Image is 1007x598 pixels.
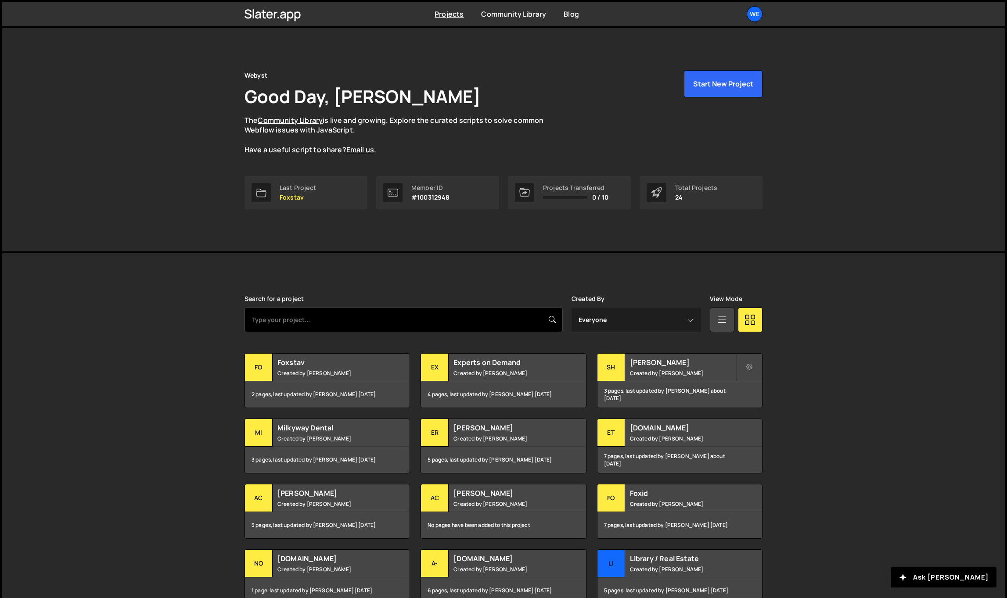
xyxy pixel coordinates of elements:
small: Created by [PERSON_NAME] [453,369,559,377]
div: 5 pages, last updated by [PERSON_NAME] [DATE] [421,447,586,473]
a: We [747,6,762,22]
div: 3 pages, last updated by [PERSON_NAME] [DATE] [245,447,410,473]
small: Created by [PERSON_NAME] [630,500,736,508]
a: et [DOMAIN_NAME] Created by [PERSON_NAME] 7 pages, last updated by [PERSON_NAME] about [DATE] [597,419,762,473]
div: 7 pages, last updated by [PERSON_NAME] about [DATE] [597,447,762,473]
h2: Experts on Demand [453,358,559,367]
a: Sh [PERSON_NAME] Created by [PERSON_NAME] 3 pages, last updated by [PERSON_NAME] about [DATE] [597,353,762,408]
h2: Library / Real Estate [630,554,736,563]
button: Start New Project [684,70,762,97]
small: Created by [PERSON_NAME] [453,500,559,508]
a: Fo Foxid Created by [PERSON_NAME] 7 pages, last updated by [PERSON_NAME] [DATE] [597,484,762,539]
div: Projects Transferred [543,184,608,191]
h2: Foxstav [277,358,383,367]
p: Foxstav [280,194,316,201]
div: Fo [597,484,625,512]
h2: [PERSON_NAME] [630,358,736,367]
label: View Mode [710,295,742,302]
div: 7 pages, last updated by [PERSON_NAME] [DATE] [597,512,762,538]
a: Fo Foxstav Created by [PERSON_NAME] 2 pages, last updated by [PERSON_NAME] [DATE] [245,353,410,408]
div: No pages have been added to this project [421,512,586,538]
div: Ac [245,484,273,512]
small: Created by [PERSON_NAME] [277,500,383,508]
p: #100312948 [411,194,450,201]
div: Ac [421,484,449,512]
div: Webyst [245,70,267,81]
div: 4 pages, last updated by [PERSON_NAME] [DATE] [421,381,586,408]
a: Ex Experts on Demand Created by [PERSON_NAME] 4 pages, last updated by [PERSON_NAME] [DATE] [421,353,586,408]
div: Sh [597,354,625,381]
div: Ex [421,354,449,381]
a: Ac [PERSON_NAME] Created by [PERSON_NAME] 3 pages, last updated by [PERSON_NAME] [DATE] [245,484,410,539]
a: Last Project Foxstav [245,176,367,209]
span: 0 / 10 [592,194,608,201]
h2: [DOMAIN_NAME] [453,554,559,563]
small: Created by [PERSON_NAME] [277,435,383,442]
div: 3 pages, last updated by [PERSON_NAME] about [DATE] [597,381,762,408]
a: Ac [PERSON_NAME] Created by [PERSON_NAME] No pages have been added to this project [421,484,586,539]
small: Created by [PERSON_NAME] [630,566,736,573]
div: Last Project [280,184,316,191]
a: Community Library [258,115,323,125]
a: Blog [564,9,579,19]
h2: [DOMAIN_NAME] [277,554,383,563]
div: 2 pages, last updated by [PERSON_NAME] [DATE] [245,381,410,408]
label: Search for a project [245,295,304,302]
button: Ask [PERSON_NAME] [891,567,996,587]
h2: Foxid [630,488,736,498]
small: Created by [PERSON_NAME] [453,435,559,442]
h1: Good Day, [PERSON_NAME] [245,84,481,108]
p: 24 [675,194,717,201]
a: Mi Milkyway Dental Created by [PERSON_NAME] 3 pages, last updated by [PERSON_NAME] [DATE] [245,419,410,473]
label: Created By [572,295,605,302]
h2: [PERSON_NAME] [453,488,559,498]
div: et [597,419,625,447]
div: no [245,550,273,577]
h2: Milkyway Dental [277,423,383,433]
div: Total Projects [675,184,717,191]
div: Member ID [411,184,450,191]
a: Email us [346,145,374,154]
h2: [DOMAIN_NAME] [630,423,736,433]
small: Created by [PERSON_NAME] [630,369,736,377]
a: Community Library [481,9,546,19]
small: Created by [PERSON_NAME] [630,435,736,442]
div: Er [421,419,449,447]
small: Created by [PERSON_NAME] [277,566,383,573]
h2: [PERSON_NAME] [277,488,383,498]
h2: [PERSON_NAME] [453,423,559,433]
input: Type your project... [245,308,563,332]
div: Mi [245,419,273,447]
div: Fo [245,354,273,381]
a: Projects [435,9,464,19]
small: Created by [PERSON_NAME] [453,566,559,573]
div: 3 pages, last updated by [PERSON_NAME] [DATE] [245,512,410,538]
div: Li [597,550,625,577]
a: Er [PERSON_NAME] Created by [PERSON_NAME] 5 pages, last updated by [PERSON_NAME] [DATE] [421,419,586,473]
p: The is live and growing. Explore the curated scripts to solve common Webflow issues with JavaScri... [245,115,561,155]
small: Created by [PERSON_NAME] [277,369,383,377]
div: a- [421,550,449,577]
